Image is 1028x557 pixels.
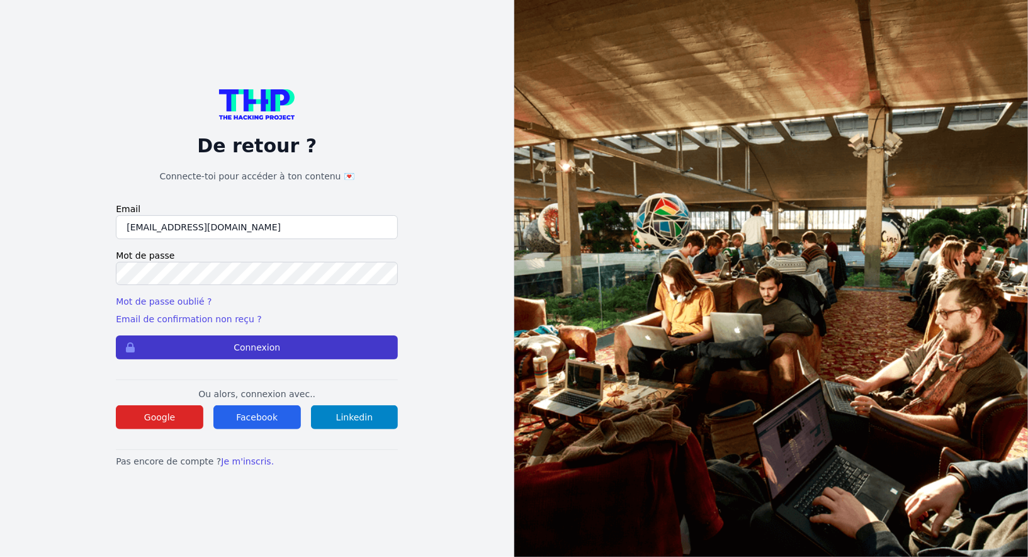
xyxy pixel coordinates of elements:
[116,388,398,400] p: Ou alors, connexion avec..
[116,203,398,215] label: Email
[221,456,274,466] a: Je m'inscris.
[116,405,203,429] button: Google
[116,314,261,324] a: Email de confirmation non reçu ?
[116,215,398,239] input: Email
[116,170,398,183] h1: Connecte-toi pour accéder à ton contenu 💌
[116,135,398,157] p: De retour ?
[116,335,398,359] button: Connexion
[116,455,398,468] p: Pas encore de compte ?
[213,405,301,429] button: Facebook
[219,89,295,120] img: logo
[311,405,398,429] button: Linkedin
[116,249,398,262] label: Mot de passe
[116,296,212,307] a: Mot de passe oublié ?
